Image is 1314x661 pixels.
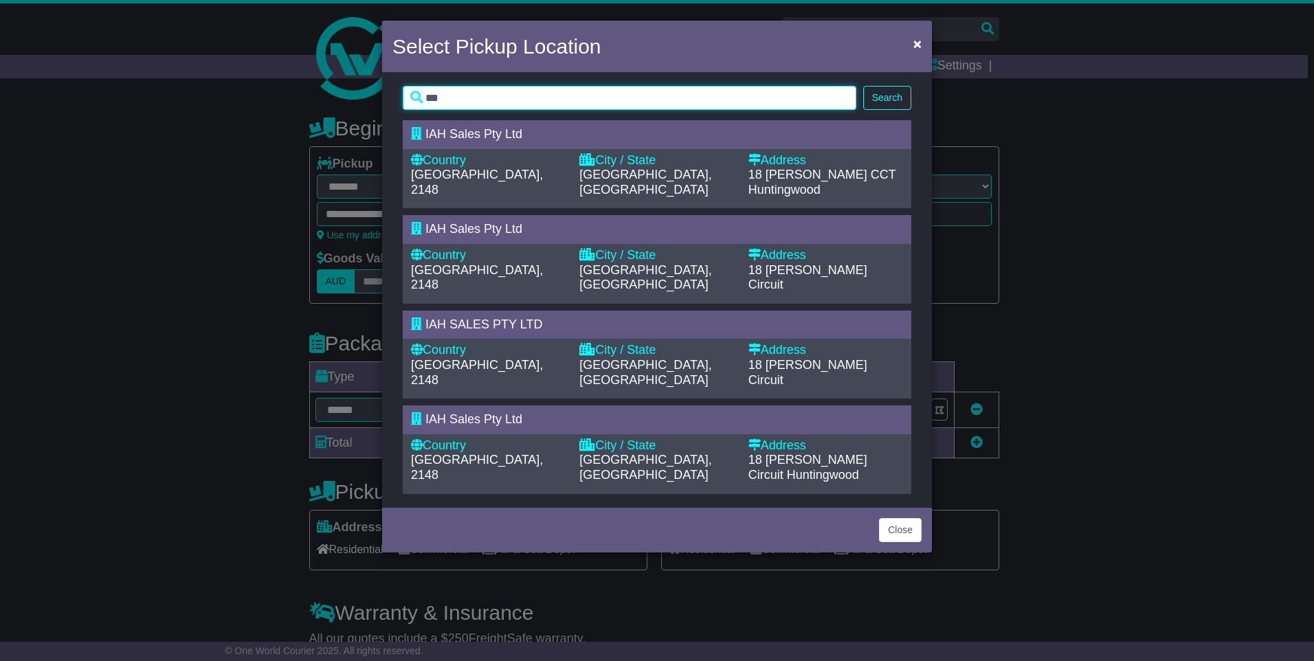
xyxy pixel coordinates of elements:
[748,343,903,358] div: Address
[411,453,543,482] span: [GEOGRAPHIC_DATA], 2148
[411,358,543,387] span: [GEOGRAPHIC_DATA], 2148
[579,343,734,358] div: City / State
[579,453,711,482] span: [GEOGRAPHIC_DATA], [GEOGRAPHIC_DATA]
[913,36,922,52] span: ×
[748,153,903,168] div: Address
[579,248,734,263] div: City / State
[579,153,734,168] div: City / State
[425,317,542,331] span: IAH SALES PTY LTD
[748,263,867,292] span: 18 [PERSON_NAME] Circuit
[748,248,903,263] div: Address
[579,358,711,387] span: [GEOGRAPHIC_DATA], [GEOGRAPHIC_DATA]
[411,343,566,358] div: Country
[425,412,522,426] span: IAH Sales Pty Ltd
[748,168,896,181] span: 18 [PERSON_NAME] CCT
[411,248,566,263] div: Country
[748,438,903,453] div: Address
[787,468,859,482] span: Huntingwood
[392,31,601,62] h4: Select Pickup Location
[748,183,821,197] span: Huntingwood
[748,358,867,387] span: 18 [PERSON_NAME] Circuit
[863,86,911,110] button: Search
[411,168,543,197] span: [GEOGRAPHIC_DATA], 2148
[879,518,922,542] button: Close
[425,222,522,236] span: IAH Sales Pty Ltd
[579,438,734,453] div: City / State
[906,30,928,58] button: Close
[579,168,711,197] span: [GEOGRAPHIC_DATA], [GEOGRAPHIC_DATA]
[425,127,522,141] span: IAH Sales Pty Ltd
[748,453,867,482] span: 18 [PERSON_NAME] Circuit
[411,153,566,168] div: Country
[411,263,543,292] span: [GEOGRAPHIC_DATA], 2148
[411,438,566,453] div: Country
[579,263,711,292] span: [GEOGRAPHIC_DATA], [GEOGRAPHIC_DATA]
